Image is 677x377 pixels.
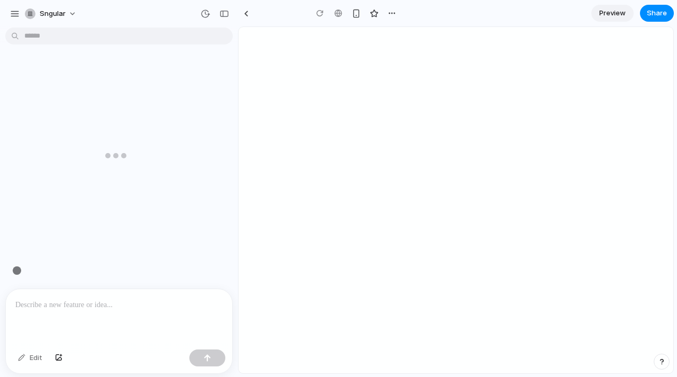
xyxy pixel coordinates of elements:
[640,5,674,22] button: Share
[21,5,82,22] button: sngular
[591,5,634,22] a: Preview
[40,8,66,19] span: sngular
[599,8,626,19] span: Preview
[647,8,667,19] span: Share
